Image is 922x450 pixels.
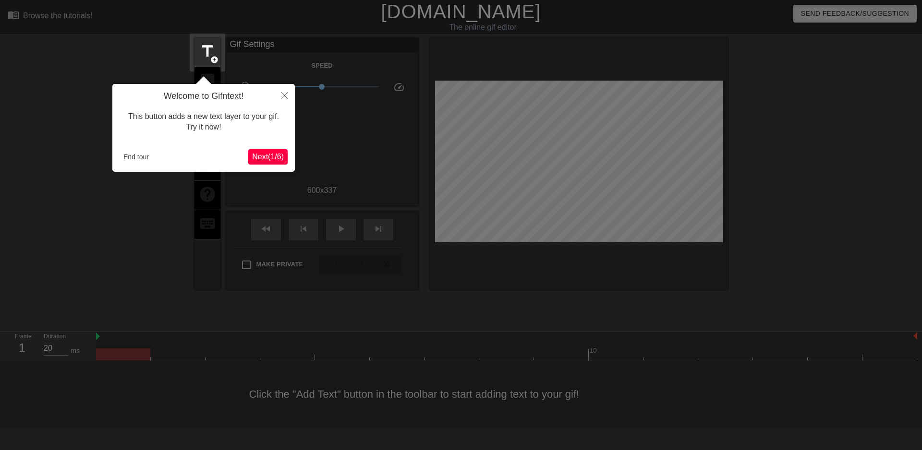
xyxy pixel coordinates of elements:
span: Next ( 1 / 6 ) [252,153,284,161]
button: Close [274,84,295,106]
button: End tour [120,150,153,164]
div: This button adds a new text layer to your gif. Try it now! [120,102,288,142]
button: Next [248,149,288,165]
h4: Welcome to Gifntext! [120,91,288,102]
